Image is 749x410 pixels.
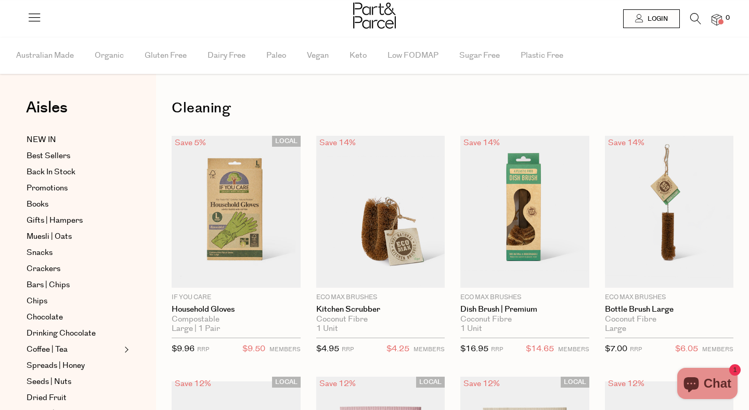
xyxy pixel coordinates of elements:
span: Coffee | Tea [27,343,68,356]
span: Large [605,324,626,334]
span: Back In Stock [27,166,75,178]
small: MEMBERS [558,345,589,353]
span: Keto [350,37,367,74]
div: Coconut Fibre [460,315,589,324]
div: Save 12% [605,377,648,391]
a: Crackers [27,263,121,275]
a: Chips [27,295,121,307]
div: Save 14% [460,136,503,150]
span: Vegan [307,37,329,74]
a: Snacks [27,247,121,259]
span: Drinking Chocolate [27,327,96,340]
span: $7.00 [605,343,627,354]
span: Dairy Free [208,37,246,74]
button: Expand/Collapse Coffee | Tea [122,343,129,356]
a: Login [623,9,680,28]
span: $4.95 [316,343,339,354]
span: 1 Unit [460,324,482,334]
a: Seeds | Nuts [27,376,121,388]
small: RRP [491,345,503,353]
div: Save 14% [605,136,648,150]
p: Eco Max Brushes [605,293,734,302]
span: Plastic Free [521,37,563,74]
span: $4.25 [386,342,409,356]
a: Household Gloves [172,305,301,314]
div: Save 12% [172,377,214,391]
inbox-online-store-chat: Shopify online store chat [674,368,741,402]
p: If You Care [172,293,301,302]
span: $6.05 [675,342,698,356]
a: Books [27,198,121,211]
span: Chocolate [27,311,63,324]
small: MEMBERS [414,345,445,353]
div: Save 5% [172,136,209,150]
span: Seeds | Nuts [27,376,71,388]
span: LOCAL [561,377,589,388]
div: Save 12% [460,377,503,391]
a: Best Sellers [27,150,121,162]
span: LOCAL [272,136,301,147]
div: Coconut Fibre [316,315,445,324]
span: Muesli | Oats [27,230,72,243]
a: Bottle Brush Large [605,305,734,314]
span: Snacks [27,247,53,259]
h1: Cleaning [172,96,733,120]
small: RRP [342,345,354,353]
span: $9.96 [172,343,195,354]
a: Aisles [26,100,68,126]
img: Part&Parcel [353,3,396,29]
img: Bottle Brush Large [605,136,734,288]
a: Muesli | Oats [27,230,121,243]
span: Australian Made [16,37,74,74]
span: 0 [723,14,732,23]
span: 1 Unit [316,324,338,334]
span: Promotions [27,182,68,195]
div: Save 12% [316,377,359,391]
div: Coconut Fibre [605,315,734,324]
span: Chips [27,295,47,307]
span: Gifts | Hampers [27,214,83,227]
a: Coffee | Tea [27,343,121,356]
span: Dried Fruit [27,392,67,404]
a: NEW IN [27,134,121,146]
img: Kitchen Scrubber [316,136,445,288]
span: Low FODMAP [388,37,438,74]
span: Paleo [266,37,286,74]
span: $16.95 [460,343,488,354]
a: Drinking Chocolate [27,327,121,340]
small: MEMBERS [702,345,733,353]
div: Compostable [172,315,301,324]
span: LOCAL [416,377,445,388]
span: $14.65 [526,342,554,356]
span: Aisles [26,96,68,119]
a: Spreads | Honey [27,360,121,372]
div: Save 14% [316,136,359,150]
span: NEW IN [27,134,56,146]
span: Large | 1 Pair [172,324,220,334]
span: LOCAL [272,377,301,388]
span: Best Sellers [27,150,70,162]
span: Login [645,15,668,23]
span: Bars | Chips [27,279,70,291]
a: Chocolate [27,311,121,324]
span: $9.50 [242,342,265,356]
small: MEMBERS [269,345,301,353]
span: Books [27,198,48,211]
a: Dried Fruit [27,392,121,404]
p: Eco Max Brushes [316,293,445,302]
span: Organic [95,37,124,74]
small: RRP [630,345,642,353]
a: Promotions [27,182,121,195]
span: Sugar Free [459,37,500,74]
a: Dish Brush | Premium [460,305,589,314]
a: Gifts | Hampers [27,214,121,227]
span: Crackers [27,263,60,275]
a: Bars | Chips [27,279,121,291]
img: Household Gloves [172,136,301,288]
img: Dish Brush | Premium [460,136,589,288]
a: 0 [712,14,722,25]
a: Kitchen Scrubber [316,305,445,314]
a: Back In Stock [27,166,121,178]
span: Spreads | Honey [27,360,85,372]
p: Eco Max Brushes [460,293,589,302]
